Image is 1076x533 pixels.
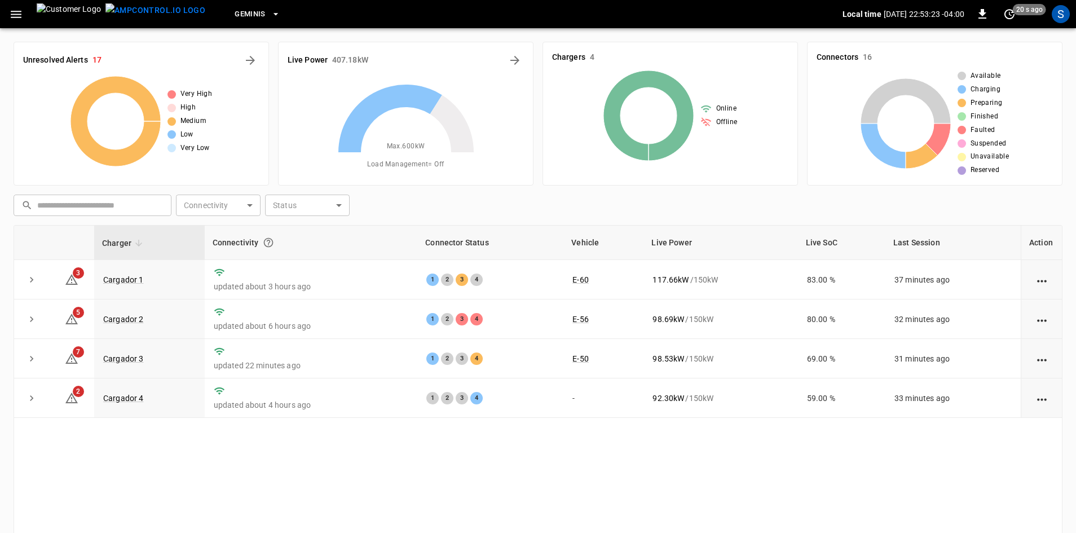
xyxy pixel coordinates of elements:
span: Low [180,129,193,140]
h6: 17 [92,54,102,67]
div: / 150 kW [652,314,788,325]
div: / 150 kW [652,353,788,364]
td: 37 minutes ago [885,260,1021,299]
h6: Unresolved Alerts [23,54,88,67]
th: Connector Status [417,226,563,260]
div: 4 [470,392,483,404]
p: 117.66 kW [652,274,689,285]
button: expand row [23,311,40,328]
td: 59.00 % [798,378,885,418]
p: Local time [843,8,881,20]
div: 3 [456,274,468,286]
a: 7 [65,354,78,363]
div: 2 [441,274,453,286]
button: set refresh interval [1000,5,1018,23]
div: 4 [470,274,483,286]
p: 98.53 kW [652,353,684,364]
button: expand row [23,271,40,288]
a: E-60 [572,275,589,284]
div: 1 [426,274,439,286]
span: Online [716,103,737,114]
th: Vehicle [563,226,643,260]
h6: 407.18 kW [332,54,368,67]
span: Geminis [235,8,266,21]
a: 2 [65,393,78,402]
div: action cell options [1035,314,1049,325]
h6: 16 [863,51,872,64]
button: Geminis [230,3,285,25]
div: 1 [426,392,439,404]
span: Very High [180,89,213,100]
td: 80.00 % [798,299,885,339]
a: 3 [65,274,78,283]
div: 3 [456,392,468,404]
th: Live Power [643,226,797,260]
div: Connectivity [213,232,410,253]
span: Suspended [971,138,1007,149]
th: Last Session [885,226,1021,260]
span: 20 s ago [1013,4,1046,15]
th: Live SoC [798,226,885,260]
div: profile-icon [1052,5,1070,23]
img: ampcontrol.io logo [105,3,205,17]
button: All Alerts [241,51,259,69]
a: Cargador 2 [103,315,144,324]
h6: 4 [590,51,594,64]
div: / 150 kW [652,274,788,285]
span: 2 [73,386,84,397]
div: 2 [441,313,453,325]
td: 33 minutes ago [885,378,1021,418]
span: Charger [102,236,146,250]
span: Unavailable [971,151,1009,162]
td: - [563,378,643,418]
h6: Live Power [288,54,328,67]
div: 4 [470,313,483,325]
span: Reserved [971,165,999,176]
span: Load Management = Off [367,159,444,170]
div: 2 [441,353,453,365]
div: 3 [456,353,468,365]
td: 69.00 % [798,339,885,378]
span: Max. 600 kW [387,141,425,152]
h6: Chargers [552,51,585,64]
div: / 150 kW [652,393,788,404]
td: 31 minutes ago [885,339,1021,378]
p: updated about 4 hours ago [214,399,409,411]
button: Energy Overview [506,51,524,69]
button: Connection between the charger and our software. [258,232,279,253]
a: Cargador 3 [103,354,144,363]
div: action cell options [1035,393,1049,404]
p: 92.30 kW [652,393,684,404]
a: E-56 [572,315,589,324]
a: 5 [65,314,78,323]
span: 7 [73,346,84,358]
span: Preparing [971,98,1003,109]
button: expand row [23,390,40,407]
p: updated 22 minutes ago [214,360,409,371]
p: 98.69 kW [652,314,684,325]
td: 83.00 % [798,260,885,299]
div: action cell options [1035,353,1049,364]
img: Customer Logo [37,3,101,25]
span: Medium [180,116,206,127]
h6: Connectors [817,51,858,64]
div: 3 [456,313,468,325]
p: updated about 6 hours ago [214,320,409,332]
div: 2 [441,392,453,404]
a: Cargador 4 [103,394,144,403]
div: action cell options [1035,274,1049,285]
a: E-50 [572,354,589,363]
td: 32 minutes ago [885,299,1021,339]
th: Action [1021,226,1062,260]
div: 1 [426,353,439,365]
span: Available [971,71,1001,82]
span: Finished [971,111,998,122]
div: 1 [426,313,439,325]
span: 5 [73,307,84,318]
span: Charging [971,84,1000,95]
span: Very Low [180,143,210,154]
p: updated about 3 hours ago [214,281,409,292]
div: 4 [470,353,483,365]
span: Offline [716,117,738,128]
p: [DATE] 22:53:23 -04:00 [884,8,964,20]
